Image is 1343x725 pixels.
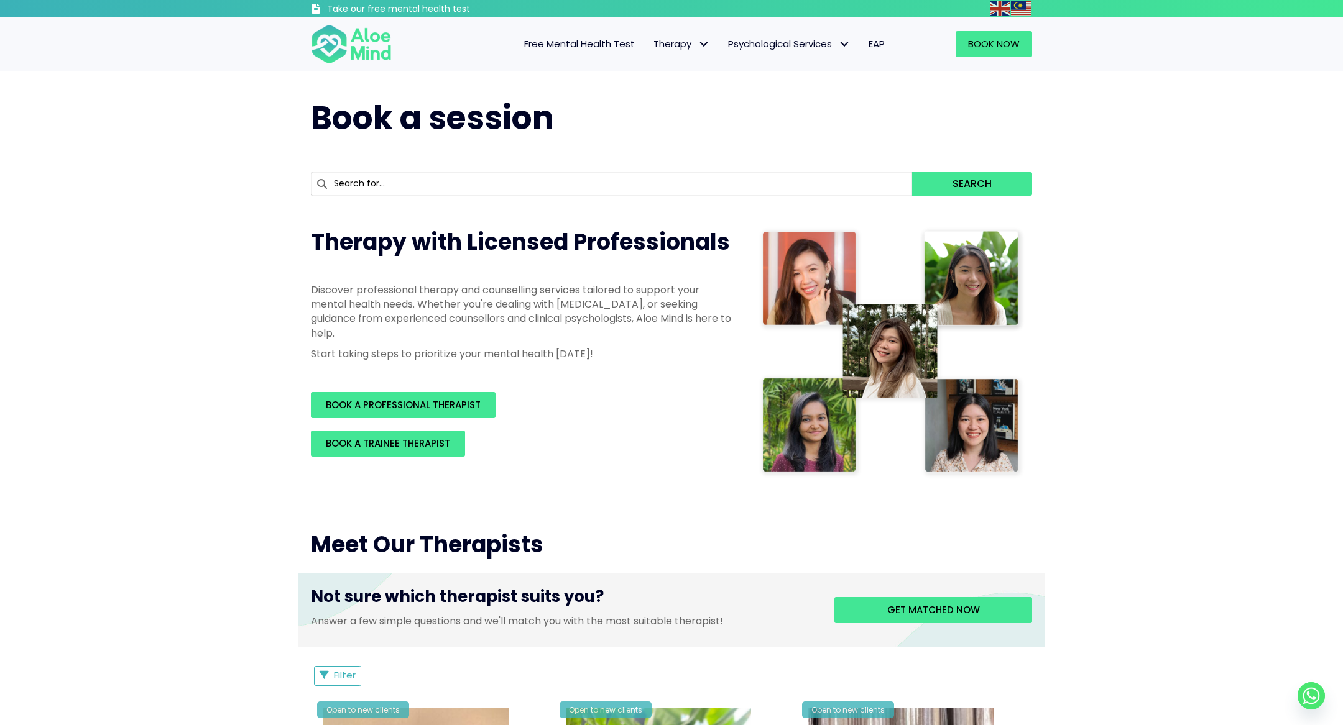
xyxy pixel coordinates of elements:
span: Free Mental Health Test [524,37,635,50]
a: BOOK A TRAINEE THERAPIST [311,431,465,457]
div: Open to new clients [802,701,894,718]
span: Psychological Services [728,37,850,50]
span: Psychological Services: submenu [835,35,853,53]
div: Open to new clients [317,701,409,718]
a: Take our free mental health test [311,3,537,17]
a: English [990,1,1011,16]
p: Discover professional therapy and counselling services tailored to support your mental health nee... [311,283,734,340]
span: Get matched now [887,603,980,616]
a: TherapyTherapy: submenu [644,31,719,57]
span: Therapy [653,37,709,50]
button: Search [912,172,1032,196]
a: Whatsapp [1298,682,1325,709]
a: Malay [1011,1,1032,16]
img: Aloe mind Logo [311,24,392,65]
span: Book Now [968,37,1020,50]
h3: Not sure which therapist suits you? [311,585,816,614]
a: Book Now [956,31,1032,57]
a: EAP [859,31,894,57]
div: Open to new clients [560,701,652,718]
input: Search for... [311,172,912,196]
span: Therapy: submenu [695,35,713,53]
span: Book a session [311,95,554,140]
p: Answer a few simple questions and we'll match you with the most suitable therapist! [311,614,816,628]
span: Meet Our Therapists [311,529,543,560]
span: BOOK A TRAINEE THERAPIST [326,437,450,450]
span: EAP [869,37,885,50]
button: Filter Listings [314,666,361,686]
a: Psychological ServicesPsychological Services: submenu [719,31,859,57]
span: BOOK A PROFESSIONAL THERAPIST [326,398,481,411]
nav: Menu [408,31,894,57]
span: Filter [334,668,356,682]
p: Start taking steps to prioritize your mental health [DATE]! [311,347,734,361]
span: Therapy with Licensed Professionals [311,226,730,258]
a: Free Mental Health Test [515,31,644,57]
a: Get matched now [834,597,1032,623]
img: ms [1011,1,1031,16]
a: BOOK A PROFESSIONAL THERAPIST [311,392,496,418]
img: en [990,1,1010,16]
h3: Take our free mental health test [327,3,537,16]
img: Therapist collage [759,227,1025,479]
